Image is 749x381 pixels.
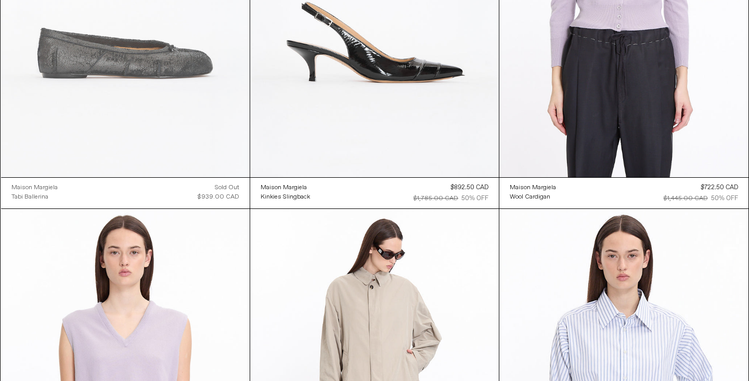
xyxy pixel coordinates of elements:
[510,192,556,202] a: Wool Cardigan
[215,183,239,192] div: Sold out
[510,193,550,202] div: Wool Cardigan
[11,183,58,192] div: Maison Margiela
[261,192,310,202] a: Kinkies Slingback
[450,183,488,192] div: $892.50 CAD
[711,194,738,203] div: 50% OFF
[261,183,310,192] a: Maison Margiela
[261,193,310,202] div: Kinkies Slingback
[510,183,556,192] div: Maison Margiela
[198,192,239,202] div: $939.00 CAD
[701,183,738,192] div: $722.50 CAD
[461,194,488,203] div: 50% OFF
[11,193,48,202] div: Tabi Ballerina
[510,183,556,192] a: Maison Margiela
[11,183,58,192] a: Maison Margiela
[11,192,58,202] a: Tabi Ballerina
[261,183,307,192] div: Maison Margiela
[664,194,708,203] div: $1,445.00 CAD
[414,194,458,203] div: $1,785.00 CAD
